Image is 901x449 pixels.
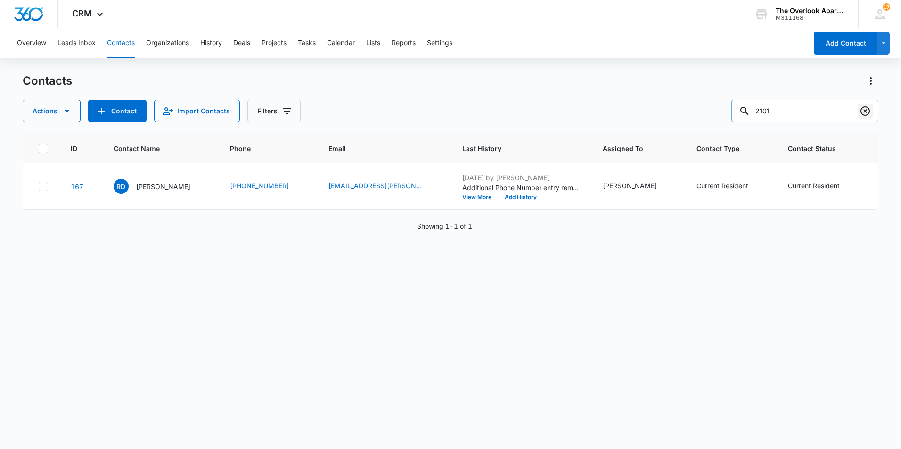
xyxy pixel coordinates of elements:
div: Contact Type - Current Resident - Select to Edit Field [696,181,765,192]
button: Lists [366,28,380,58]
span: Contact Status [788,144,843,153]
span: Contact Name [114,144,194,153]
button: Deals [233,28,250,58]
div: Email - cross.ron@gmail.com - Select to Edit Field [328,181,440,192]
button: Add History [498,194,543,200]
button: Overview [17,28,46,58]
div: Contact Status - Current Resident - Select to Edit Field [788,181,857,192]
p: [PERSON_NAME] [136,182,190,192]
span: RD [114,179,129,194]
a: [PHONE_NUMBER] [230,181,289,191]
div: Phone - (720) 648-9165 - Select to Edit Field [230,181,306,192]
button: History [200,28,222,58]
span: CRM [72,8,92,18]
button: Filters [247,100,301,122]
button: Tasks [298,28,316,58]
div: account id [776,15,844,21]
button: Add Contact [88,100,147,122]
h1: Contacts [23,74,72,88]
span: Assigned To [603,144,660,153]
span: Email [328,144,426,153]
p: Additional Phone Number entry removed. [462,183,580,192]
button: Contacts [107,28,135,58]
span: Last History [462,144,566,153]
button: Settings [427,28,452,58]
div: [PERSON_NAME] [603,181,657,191]
button: Leads Inbox [57,28,96,58]
button: Add Contact [814,32,877,55]
span: ID [71,144,77,153]
div: Contact Name - Ronald D. Cross - Select to Edit Field [114,179,207,194]
button: Actions [863,73,878,88]
button: Actions [23,100,81,122]
p: Showing 1-1 of 1 [417,221,472,231]
span: Contact Type [696,144,752,153]
button: Clear [858,104,873,119]
span: Phone [230,144,292,153]
div: Assigned To - Desirea Archuleta - Select to Edit Field [603,181,674,192]
button: Projects [262,28,287,58]
button: View More [462,194,498,200]
p: [DATE] by [PERSON_NAME] [462,173,580,183]
button: Reports [392,28,416,58]
button: Import Contacts [154,100,240,122]
div: Current Resident [696,181,748,191]
div: account name [776,7,844,15]
button: Organizations [146,28,189,58]
a: [EMAIL_ADDRESS][PERSON_NAME][DOMAIN_NAME] [328,181,423,191]
input: Search Contacts [731,100,878,122]
div: notifications count [883,3,890,11]
a: Navigate to contact details page for Ronald D. Cross [71,183,83,191]
button: Calendar [327,28,355,58]
div: Current Resident [788,181,840,191]
span: 17 [883,3,890,11]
